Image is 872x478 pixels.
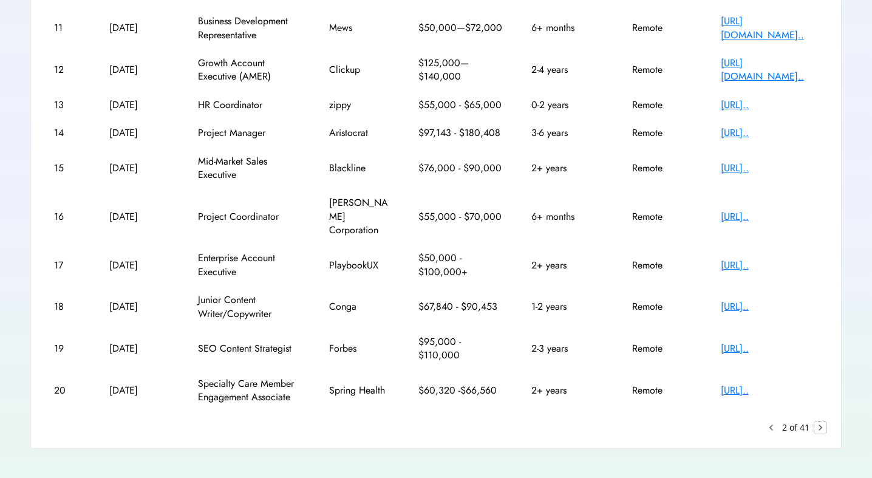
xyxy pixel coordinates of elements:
[721,384,818,397] div: [URL]..
[721,162,818,175] div: [URL]..
[54,98,81,112] div: 13
[54,300,81,313] div: 18
[632,300,693,313] div: Remote
[198,377,301,405] div: Specialty Care Member Engagement Associate
[198,126,301,140] div: Project Manager
[531,300,604,313] div: 1-2 years
[418,98,503,112] div: $55,000 - $65,000
[418,210,503,224] div: $55,000 - $70,000
[109,210,170,224] div: [DATE]
[109,162,170,175] div: [DATE]
[531,63,604,77] div: 2-4 years
[418,126,503,140] div: $97,143 - $180,408
[54,162,81,175] div: 15
[632,259,693,272] div: Remote
[531,384,604,397] div: 2+ years
[418,162,503,175] div: $76,000 - $90,000
[721,15,818,42] div: [URL][DOMAIN_NAME]..
[54,210,81,224] div: 16
[632,21,693,35] div: Remote
[721,210,818,224] div: [URL]..
[418,56,503,84] div: $125,000—$140,000
[329,300,390,313] div: Conga
[531,126,604,140] div: 3-6 years
[721,342,818,355] div: [URL]..
[531,342,604,355] div: 2-3 years
[109,126,170,140] div: [DATE]
[721,300,818,313] div: [URL]..
[329,98,390,112] div: zippy
[329,126,390,140] div: Aristocrat
[418,21,503,35] div: $50,000—$72,000
[198,251,301,279] div: Enterprise Account Executive
[531,210,604,224] div: 6+ months
[814,422,826,434] button: chevron_right
[54,126,81,140] div: 14
[198,98,301,112] div: HR Coordinator
[632,342,693,355] div: Remote
[418,335,503,363] div: $95,000 - $110,000
[531,162,604,175] div: 2+ years
[721,98,818,112] div: [URL]..
[109,384,170,397] div: [DATE]
[54,342,81,355] div: 19
[632,384,693,397] div: Remote
[418,300,503,313] div: $67,840 - $90,453
[54,21,81,35] div: 11
[54,259,81,272] div: 17
[632,98,693,112] div: Remote
[198,342,301,355] div: SEO Content Strategist
[765,422,777,434] button: keyboard_arrow_left
[418,384,503,397] div: $60,320 -$66,560
[632,126,693,140] div: Remote
[721,259,818,272] div: [URL]..
[632,210,693,224] div: Remote
[109,63,170,77] div: [DATE]
[198,293,301,321] div: Junior Content Writer/Copywriter
[109,259,170,272] div: [DATE]
[721,56,818,84] div: [URL][DOMAIN_NAME]..
[109,98,170,112] div: [DATE]
[531,259,604,272] div: 2+ years
[198,56,301,84] div: Growth Account Executive (AMER)
[54,63,81,77] div: 12
[54,384,81,397] div: 20
[329,342,390,355] div: Forbes
[721,126,818,140] div: [URL]..
[329,259,390,272] div: PlaybookUX
[531,98,604,112] div: 0-2 years
[198,155,301,182] div: Mid-Market Sales Executive
[329,162,390,175] div: Blackline
[531,21,604,35] div: 6+ months
[329,384,390,397] div: Spring Health
[198,210,301,224] div: Project Coordinator
[418,251,503,279] div: $50,000 - $100,000+
[782,422,809,434] div: 2 of 41
[329,196,390,237] div: [PERSON_NAME] Corporation
[329,21,390,35] div: Mews
[109,300,170,313] div: [DATE]
[109,342,170,355] div: [DATE]
[198,15,301,42] div: Business Development Representative
[329,63,390,77] div: Clickup
[109,21,170,35] div: [DATE]
[632,63,693,77] div: Remote
[632,162,693,175] div: Remote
